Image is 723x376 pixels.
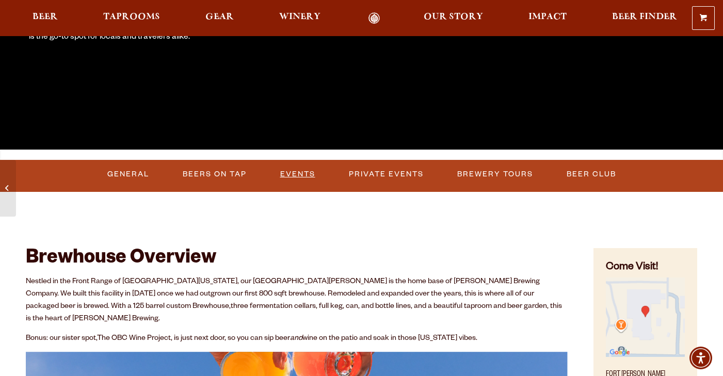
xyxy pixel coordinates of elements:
a: Impact [522,12,573,24]
span: three fermentation cellars, full keg, can, and bottle lines, and a beautiful taproom and beer gar... [26,303,562,323]
h2: Brewhouse Overview [26,248,568,271]
span: Winery [279,13,320,21]
a: Private Events [345,162,428,186]
span: Impact [528,13,567,21]
a: Our Story [417,12,490,24]
a: Beers on Tap [179,162,251,186]
a: The OBC Wine Project [97,335,171,343]
span: Gear [205,13,234,21]
span: Beer [33,13,58,21]
a: Beer [26,12,65,24]
a: Taprooms [97,12,167,24]
div: Accessibility Menu [689,347,712,369]
p: Nestled in the Front Range of [GEOGRAPHIC_DATA][US_STATE], our [GEOGRAPHIC_DATA][PERSON_NAME] is ... [26,276,568,325]
em: and [290,335,302,343]
span: Taprooms [103,13,160,21]
a: Gear [199,12,240,24]
span: Our Story [424,13,483,21]
span: Beer Finder [612,13,677,21]
p: Bonus: our sister spot, , is just next door, so you can sip beer wine on the patio and soak in th... [26,333,568,345]
a: Odell Home [355,12,393,24]
a: Beer Finder [605,12,684,24]
a: Beer Club [563,162,620,186]
h4: Come Visit! [606,260,685,275]
a: Winery [272,12,327,24]
a: General [103,162,153,186]
a: Brewery Tours [453,162,537,186]
a: Find on Google Maps (opens in a new window) [606,352,685,360]
img: Small thumbnail of location on map [606,277,685,356]
a: Events [276,162,319,186]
